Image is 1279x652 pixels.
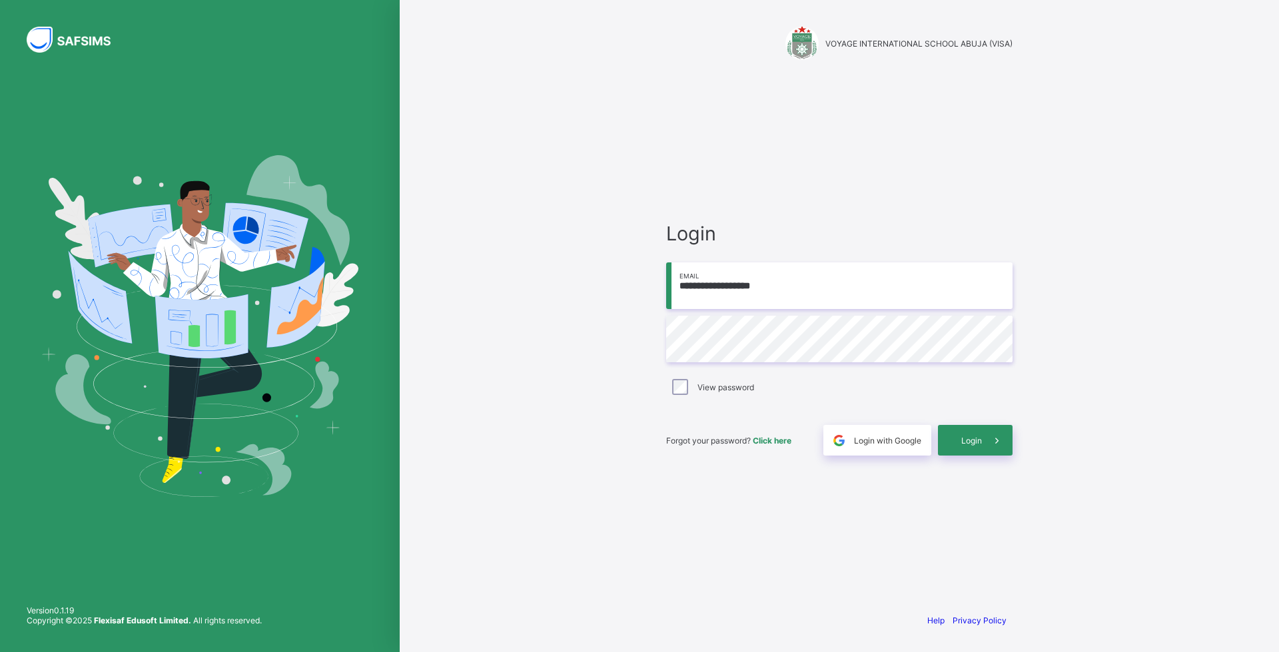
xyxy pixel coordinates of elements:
img: Hero Image [41,155,358,496]
span: Login [666,222,1013,245]
span: VOYAGE INTERNATIONAL SCHOOL ABUJA (VISA) [825,39,1013,49]
span: Login with Google [854,436,921,446]
img: google.396cfc9801f0270233282035f929180a.svg [831,433,847,448]
img: SAFSIMS Logo [27,27,127,53]
a: Privacy Policy [953,615,1007,625]
a: Click here [753,436,791,446]
strong: Flexisaf Edusoft Limited. [94,615,191,625]
span: Copyright © 2025 All rights reserved. [27,615,262,625]
a: Help [927,615,945,625]
span: Version 0.1.19 [27,605,262,615]
label: View password [697,382,754,392]
span: Forgot your password? [666,436,791,446]
span: Login [961,436,982,446]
